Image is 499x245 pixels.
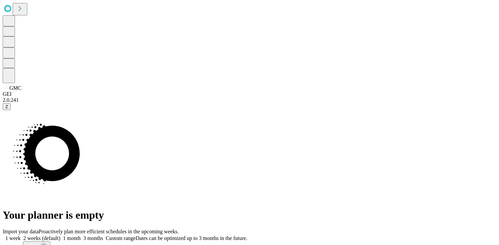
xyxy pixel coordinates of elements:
[3,209,496,221] h1: Your planner is empty
[106,235,135,241] span: Custom range
[5,104,8,109] span: Z
[136,235,247,241] span: Dates can be optimized up to 3 months in the future.
[3,91,496,97] div: GEI
[39,229,179,234] span: Proactively plan more efficient schedules in the upcoming weeks.
[83,235,103,241] span: 3 months
[3,97,496,103] div: 2.0.241
[63,235,81,241] span: 1 month
[9,85,21,91] span: GMC
[23,235,60,241] span: 2 weeks (default)
[3,229,39,234] span: Import your data
[3,103,11,110] button: Z
[5,235,21,241] span: 1 week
